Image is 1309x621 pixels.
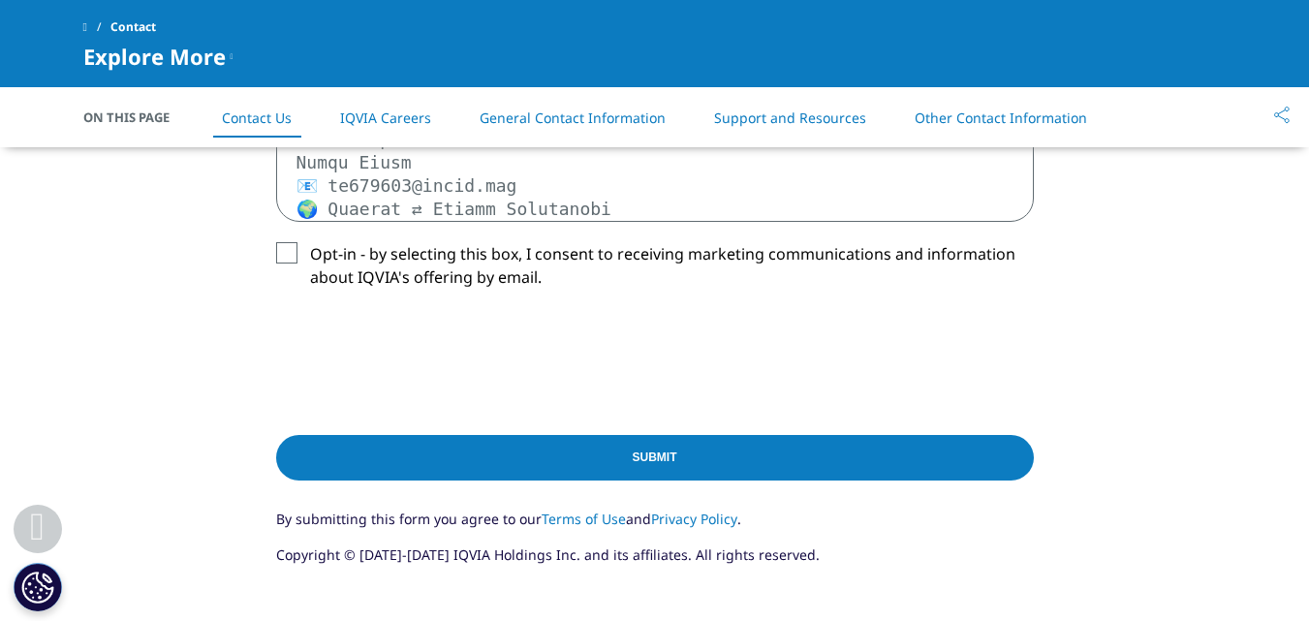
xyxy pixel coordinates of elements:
p: Copyright © [DATE]-[DATE] IQVIA Holdings Inc. and its affiliates. All rights reserved. [276,544,1034,580]
button: Cookie Settings [14,563,62,611]
iframe: reCAPTCHA [276,320,571,395]
a: Contact Us [222,109,292,127]
label: Opt-in - by selecting this box, I consent to receiving marketing communications and information a... [276,242,1034,299]
a: General Contact Information [480,109,666,127]
span: Contact [110,10,156,45]
a: Other Contact Information [915,109,1087,127]
a: Privacy Policy [651,510,737,528]
span: On This Page [83,108,190,127]
input: Submit [276,435,1034,481]
a: IQVIA Careers [340,109,431,127]
p: By submitting this form you agree to our and . [276,509,1034,544]
span: Explore More [83,45,226,68]
a: Terms of Use [542,510,626,528]
a: Support and Resources [714,109,866,127]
